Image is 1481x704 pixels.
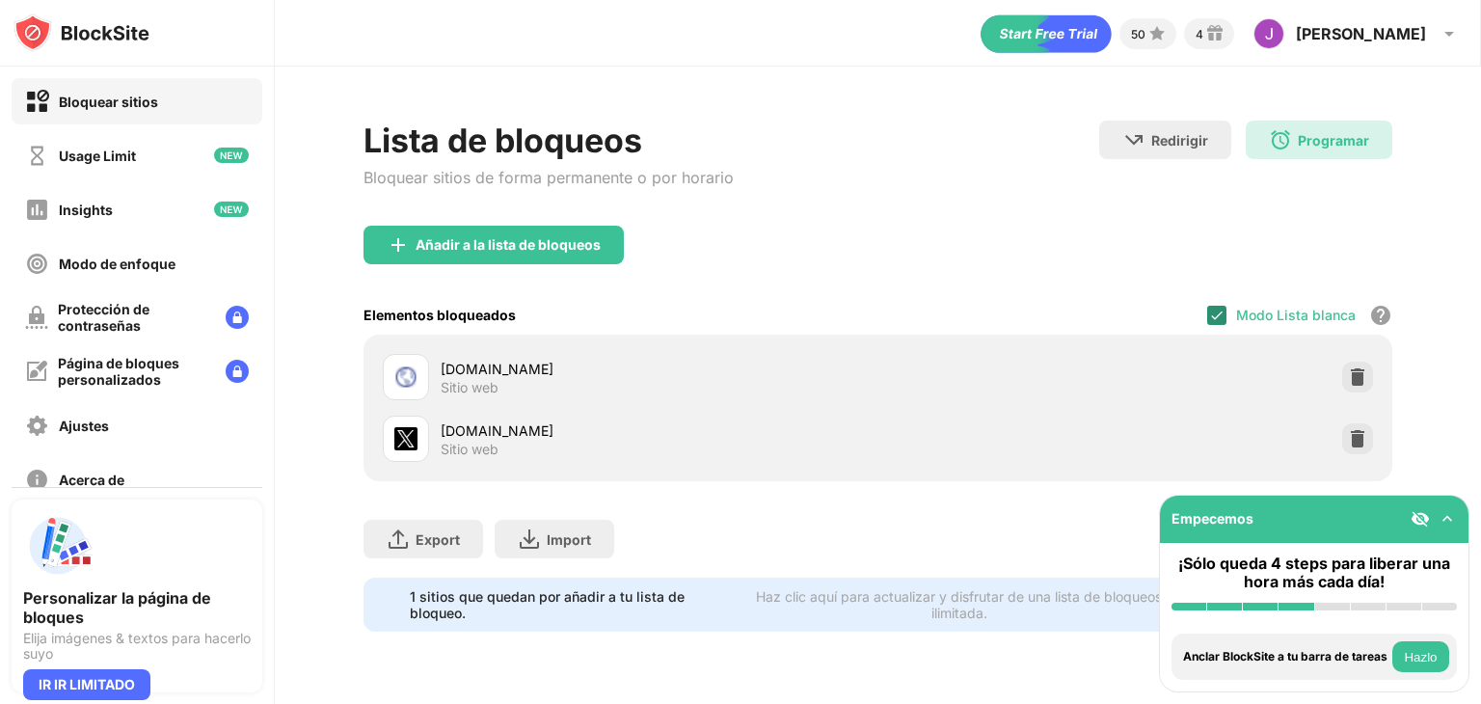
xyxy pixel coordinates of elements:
img: insights-off.svg [25,198,49,222]
div: Empecemos [1171,510,1253,527]
div: Sitio web [441,379,498,396]
button: Hazlo [1392,641,1449,672]
img: password-protection-off.svg [25,306,48,329]
div: Insights [59,202,113,218]
div: Añadir a la lista de bloqueos [416,237,601,253]
img: favicons [394,427,417,450]
div: IR IR LIMITADO [23,669,150,700]
img: eye-not-visible.svg [1411,509,1430,528]
img: lock-menu.svg [226,306,249,329]
img: reward-small.svg [1203,22,1226,45]
img: about-off.svg [25,468,49,492]
div: Export [416,531,460,548]
img: settings-off.svg [25,414,49,438]
div: [PERSON_NAME] [1296,24,1426,43]
div: Ajustes [59,418,109,434]
div: Modo de enfoque [59,256,175,272]
div: Elementos bloqueados [364,307,516,323]
div: Usage Limit [59,148,136,164]
img: focus-off.svg [25,252,49,276]
img: omni-setup-toggle.svg [1438,509,1457,528]
div: 50 [1131,27,1145,41]
div: Acerca de [59,472,124,488]
img: lock-menu.svg [226,360,249,383]
div: Import [547,531,591,548]
div: Redirigir [1151,132,1208,149]
img: ACg8ocINz_yoi5uZOwOOlddUC9PXY6XqeqKrphmxfPXL_zSbgL--QA=s96-c [1253,18,1284,49]
img: new-icon.svg [214,202,249,217]
div: Protección de contraseñas [58,301,210,334]
div: Modo Lista blanca [1236,307,1356,323]
img: time-usage-off.svg [25,144,49,168]
div: Lista de bloqueos [364,121,734,160]
div: Página de bloques personalizados [58,355,210,388]
div: Elija imágenes & textos para hacerlo suyo [23,631,251,662]
div: 1 sitios que quedan por añadir a tu lista de bloqueo. [410,588,727,621]
div: Sitio web [441,441,498,458]
img: new-icon.svg [214,148,249,163]
div: Bloquear sitios de forma permanente o por horario [364,168,734,187]
div: [DOMAIN_NAME] [441,359,877,379]
img: block-on.svg [25,90,49,114]
img: favicons [394,366,417,389]
img: logo-blocksite.svg [13,14,149,52]
div: ¡Sólo queda 4 steps para liberar una hora más cada día! [1171,555,1457,591]
img: check.svg [1209,308,1225,323]
div: Bloquear sitios [59,94,158,110]
div: Personalizar la página de bloques [23,588,251,627]
img: points-small.svg [1145,22,1169,45]
div: animation [981,14,1112,53]
img: push-custom-page.svg [23,511,93,581]
div: Programar [1298,132,1369,149]
div: Anclar BlockSite a tu barra de tareas [1183,650,1387,663]
img: customize-block-page-off.svg [25,360,48,383]
div: Haz clic aquí para actualizar y disfrutar de una lista de bloqueos ilimitada. [739,588,1180,621]
div: [DOMAIN_NAME] [441,420,877,441]
div: 4 [1196,27,1203,41]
